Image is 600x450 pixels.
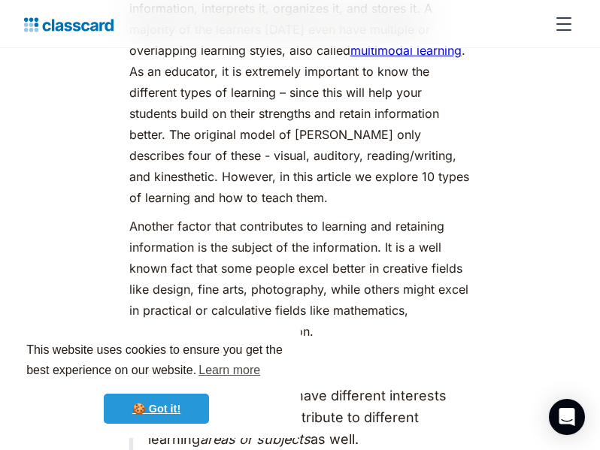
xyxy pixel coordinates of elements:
[12,327,301,438] div: cookieconsent
[129,216,471,342] p: Another factor that contributes to learning and retaining information is the subject of the infor...
[546,6,576,42] div: menu
[196,359,262,382] a: learn more about cookies
[549,399,585,435] div: Open Intercom Messenger
[26,341,286,382] span: This website uses cookies to ensure you get the best experience on our website.
[104,394,209,424] a: dismiss cookie message
[200,431,311,447] em: areas or subjects
[350,43,462,58] a: multimodal learning
[24,14,114,35] a: home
